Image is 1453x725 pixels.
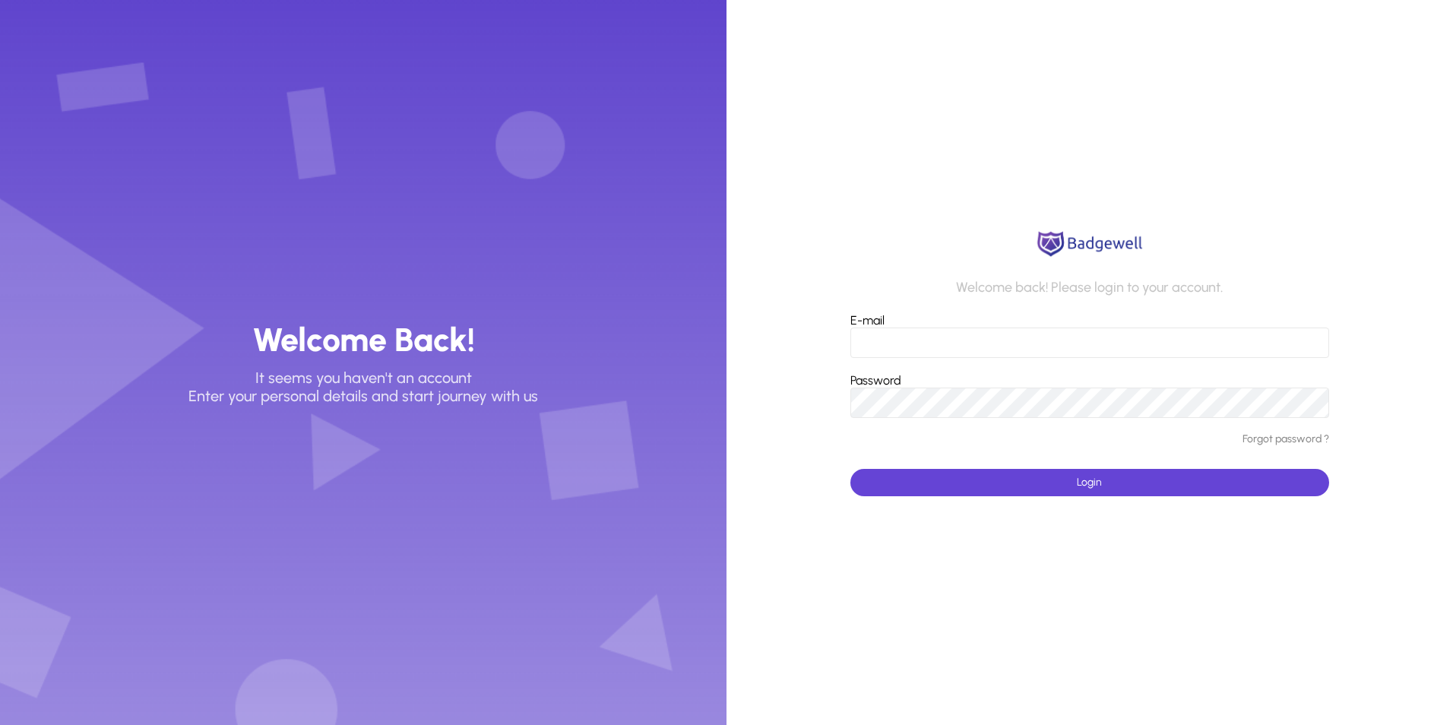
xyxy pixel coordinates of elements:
[252,320,475,360] h3: Welcome Back!
[1242,433,1329,446] a: Forgot password ?
[850,313,885,328] label: E-mail
[850,373,901,388] label: Password
[188,387,538,405] p: Enter your personal details and start journey with us
[1033,229,1147,259] img: logo.png
[255,369,472,387] p: It seems you haven't an account
[956,280,1223,296] p: Welcome back! Please login to your account.
[850,469,1330,496] button: Login
[1077,476,1102,489] span: Login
